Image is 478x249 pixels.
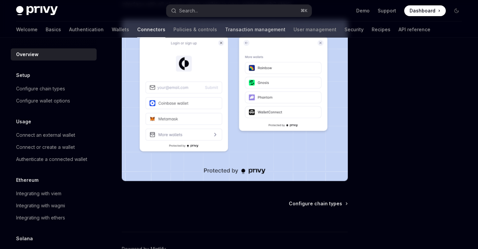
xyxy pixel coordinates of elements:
[11,83,97,95] a: Configure chain types
[16,71,30,79] h5: Setup
[16,50,39,58] div: Overview
[451,5,462,16] button: Toggle dark mode
[166,5,311,17] button: Open search
[11,212,97,224] a: Integrating with ethers
[378,7,396,14] a: Support
[16,202,65,210] div: Integrating with wagmi
[11,95,97,107] a: Configure wallet options
[16,235,33,243] h5: Solana
[112,22,129,38] a: Wallets
[372,22,390,38] a: Recipes
[11,188,97,200] a: Integrating with viem
[356,7,370,14] a: Demo
[11,129,97,141] a: Connect an external wallet
[294,22,336,38] a: User management
[289,200,347,207] a: Configure chain types
[16,22,38,38] a: Welcome
[137,22,165,38] a: Connectors
[11,153,97,165] a: Authenticate a connected wallet
[399,22,430,38] a: API reference
[16,143,75,151] div: Connect or create a wallet
[225,22,285,38] a: Transaction management
[173,22,217,38] a: Policies & controls
[16,85,65,93] div: Configure chain types
[16,6,58,15] img: dark logo
[404,5,446,16] a: Dashboard
[69,22,104,38] a: Authentication
[16,176,39,184] h5: Ethereum
[410,7,435,14] span: Dashboard
[301,8,308,13] span: ⌘ K
[16,97,70,105] div: Configure wallet options
[11,48,97,60] a: Overview
[289,200,342,207] span: Configure chain types
[16,118,31,126] h5: Usage
[344,22,364,38] a: Security
[16,214,65,222] div: Integrating with ethers
[46,22,61,38] a: Basics
[16,155,87,163] div: Authenticate a connected wallet
[11,141,97,153] a: Connect or create a wallet
[11,200,97,212] a: Integrating with wagmi
[16,190,61,198] div: Integrating with viem
[179,7,198,15] div: Search...
[122,19,348,181] img: Connectors3
[16,131,75,139] div: Connect an external wallet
